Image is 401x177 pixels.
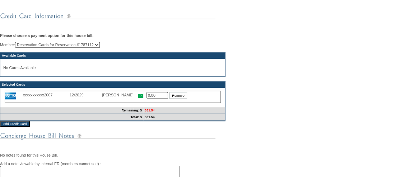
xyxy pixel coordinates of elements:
td: 631.54 [143,114,225,121]
td: Total: $ [0,114,143,121]
td: Selected Cards [0,81,225,88]
input: Remove [169,92,187,99]
td: Remaining: $ [0,107,143,114]
div: [PERSON_NAME] [102,93,138,97]
td: 631.54 [143,107,225,114]
div: 12/2029 [70,93,102,97]
img: icon_primary.gif [138,94,143,98]
div: xxxxxxxxxxx2007 [23,93,70,97]
td: Available Cards [0,52,225,59]
p: No Cards Available [3,66,222,70]
img: icon_cc_amex.gif [5,92,16,99]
